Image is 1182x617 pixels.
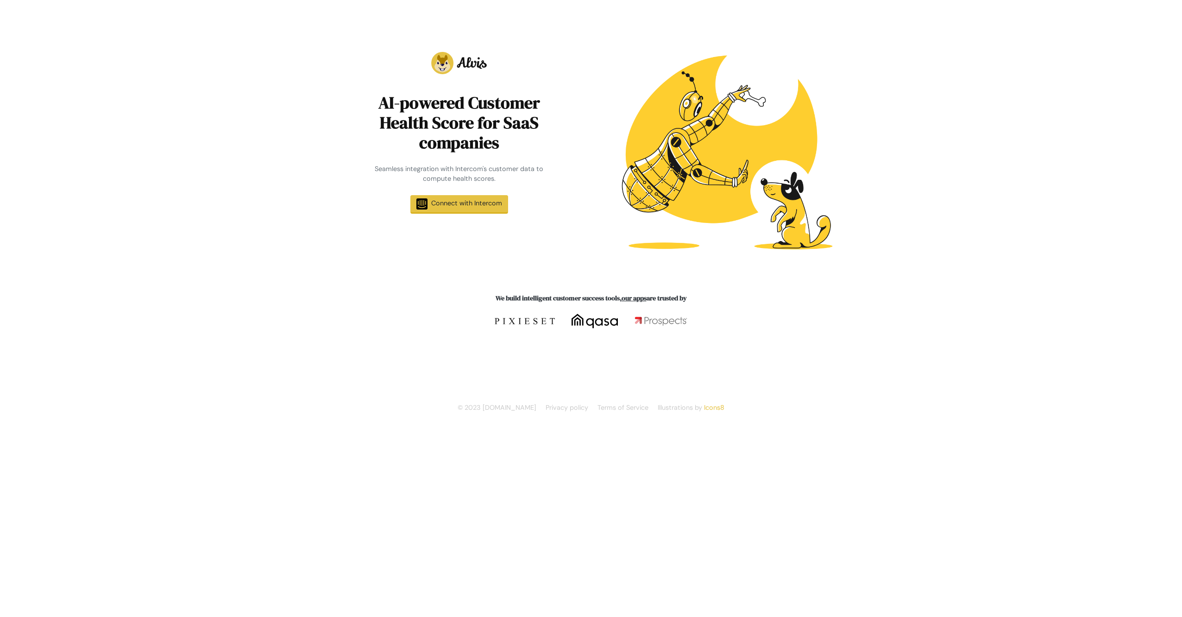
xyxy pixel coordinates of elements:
h6: We build intelligent customer success tools, are trusted by [334,294,848,302]
span: Connect with Intercom [431,199,502,207]
img: qasa [572,314,618,329]
img: Prospects [635,316,687,327]
a: Connect with Intercom [410,195,508,214]
a: Terms of Service [597,403,650,412]
a: Icons8 [704,403,724,412]
img: Robot [598,22,848,272]
a: our apps [622,293,647,303]
img: Alvis [431,52,487,74]
div: Seamless integration with Intercom's customer data to compute health scores. [372,164,547,184]
span: Illustrations by [658,403,724,412]
h1: AI-powered Customer Health Score for SaaS companies [372,93,547,153]
a: © 2023 [DOMAIN_NAME] [458,403,538,412]
a: Privacy policy [546,403,590,412]
img: Pixieset [495,314,555,329]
